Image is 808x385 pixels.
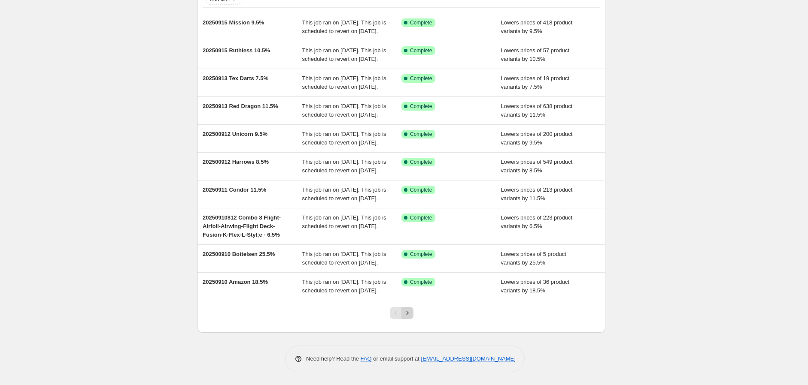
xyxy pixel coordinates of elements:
[501,47,570,62] span: Lowers prices of 57 product variants by 10.5%
[410,131,432,138] span: Complete
[203,103,278,109] span: 20250913 Red Dragon 11.5%
[410,251,432,258] span: Complete
[501,279,570,294] span: Lowers prices of 36 product variants by 18.5%
[203,186,266,193] span: 20250911 Condor 11.5%
[302,47,386,62] span: This job ran on [DATE]. This job is scheduled to revert on [DATE].
[401,307,413,319] button: Next
[203,279,268,285] span: 20250910 Amazon 18.5%
[410,186,432,193] span: Complete
[410,19,432,26] span: Complete
[410,103,432,110] span: Complete
[302,159,386,174] span: This job ran on [DATE]. This job is scheduled to revert on [DATE].
[390,307,413,319] nav: Pagination
[302,251,386,266] span: This job ran on [DATE]. This job is scheduled to revert on [DATE].
[410,75,432,82] span: Complete
[372,355,421,362] span: or email support at
[410,47,432,54] span: Complete
[302,103,386,118] span: This job ran on [DATE]. This job is scheduled to revert on [DATE].
[501,19,573,34] span: Lowers prices of 418 product variants by 9.5%
[302,279,386,294] span: This job ran on [DATE]. This job is scheduled to revert on [DATE].
[302,131,386,146] span: This job ran on [DATE]. This job is scheduled to revert on [DATE].
[203,214,281,238] span: 20250910812 Combo 8 Flight-Airfoil-Airwing-Flight Deck-Fusion-K-Flex-L-Styl;e - 6.5%
[361,355,372,362] a: FAQ
[302,75,386,90] span: This job ran on [DATE]. This job is scheduled to revert on [DATE].
[421,355,516,362] a: [EMAIL_ADDRESS][DOMAIN_NAME]
[306,355,361,362] span: Need help? Read the
[501,131,573,146] span: Lowers prices of 200 product variants by 9.5%
[410,214,432,221] span: Complete
[302,19,386,34] span: This job ran on [DATE]. This job is scheduled to revert on [DATE].
[501,214,573,229] span: Lowers prices of 223 product variants by 6.5%
[410,279,432,286] span: Complete
[501,103,573,118] span: Lowers prices of 638 product variants by 11.5%
[302,214,386,229] span: This job ran on [DATE]. This job is scheduled to revert on [DATE].
[203,47,270,54] span: 20250915 Ruthless 10.5%
[501,251,566,266] span: Lowers prices of 5 product variants by 25.5%
[410,159,432,165] span: Complete
[501,75,570,90] span: Lowers prices of 19 product variants by 7.5%
[203,131,267,137] span: 202500912 Unicorn 9.5%
[203,159,269,165] span: 202500912 Harrows 8.5%
[501,186,573,202] span: Lowers prices of 213 product variants by 11.5%
[203,75,268,81] span: 20250913 Tex Darts 7.5%
[203,19,264,26] span: 20250915 Mission 9.5%
[501,159,573,174] span: Lowers prices of 549 product variants by 8.5%
[302,186,386,202] span: This job ran on [DATE]. This job is scheduled to revert on [DATE].
[203,251,275,257] span: 202500910 Bottelsen 25.5%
